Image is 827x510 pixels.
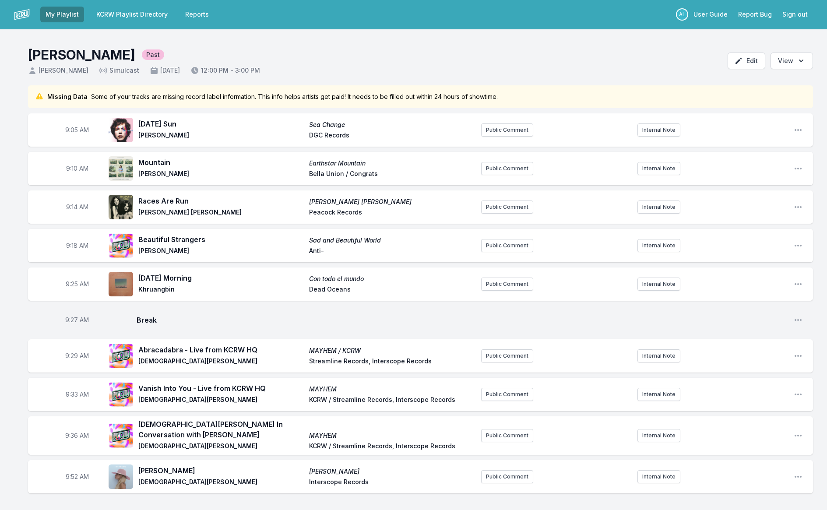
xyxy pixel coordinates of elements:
span: [DATE] Sun [138,119,304,129]
span: KCRW / Streamline Records, Interscope Records [309,442,475,452]
span: [PERSON_NAME] [309,467,475,476]
button: Open playlist item options [794,280,802,288]
a: Report Bug [733,7,777,22]
img: Sea Change [109,118,133,142]
button: Public Comment [481,200,533,214]
span: 12:00 PM - 3:00 PM [190,66,260,75]
button: Internal Note [637,200,680,214]
span: Mountain [138,157,304,168]
img: MAYHEM / KCRW [109,344,133,368]
button: Public Comment [481,429,533,442]
span: DGC Records [309,131,475,141]
span: [DEMOGRAPHIC_DATA][PERSON_NAME] [138,442,304,452]
span: Peacock Records [309,208,475,218]
h1: [PERSON_NAME] [28,47,135,63]
span: Beautiful Strangers [138,234,304,245]
span: Missing Data [47,92,88,101]
span: Timestamp [65,316,89,324]
span: Timestamp [66,164,88,173]
span: Simulcast [99,66,139,75]
span: MAYHEM / KCRW [309,346,475,355]
span: [PERSON_NAME] [138,131,304,141]
button: Public Comment [481,349,533,362]
span: [PERSON_NAME] [PERSON_NAME] [309,197,475,206]
button: Internal Note [637,349,680,362]
button: Internal Note [637,123,680,137]
span: Timestamp [66,280,89,288]
span: Con todo el mundo [309,274,475,283]
button: Open playlist item options [794,431,802,440]
span: Timestamp [66,241,88,250]
button: Open playlist item options [794,203,802,211]
span: [PERSON_NAME] [138,246,304,257]
span: MAYHEM [309,431,475,440]
button: Edit [728,53,765,69]
span: Past [142,49,164,60]
span: Anti‐ [309,246,475,257]
button: Public Comment [481,278,533,291]
span: [PERSON_NAME] [PERSON_NAME] [138,208,304,218]
span: MAYHEM [309,385,475,394]
span: Timestamp [65,431,89,440]
img: Earthstar Mountain [109,156,133,181]
span: Bella Union / Congrats [309,169,475,180]
span: Timestamp [66,472,89,481]
span: [DEMOGRAPHIC_DATA][PERSON_NAME] [138,395,304,406]
button: Open playlist item options [794,316,802,324]
a: Reports [180,7,214,22]
a: KCRW Playlist Directory [91,7,173,22]
span: Races Are Run [138,196,304,206]
button: Internal Note [637,388,680,401]
button: Internal Note [637,470,680,483]
img: MAYHEM [109,382,133,407]
button: Public Comment [481,388,533,401]
span: Break [137,315,787,325]
img: Joanne [109,464,133,489]
span: Timestamp [65,352,89,360]
button: Public Comment [481,470,533,483]
button: Open playlist item options [794,241,802,250]
a: My Playlist [40,7,84,22]
img: MAYHEM [109,423,133,448]
img: Sad and Beautiful World [109,233,133,258]
span: [DEMOGRAPHIC_DATA][PERSON_NAME] [138,357,304,367]
span: Timestamp [66,390,89,399]
span: [PERSON_NAME] [138,465,304,476]
button: Open options [771,53,813,69]
span: Some of your tracks are missing record label information. This info helps artists get paid! It ne... [91,92,498,101]
span: Vanish Into You - Live from KCRW HQ [138,383,304,394]
button: Internal Note [637,162,680,175]
a: User Guide [688,7,733,22]
button: Internal Note [637,239,680,252]
button: Internal Note [637,278,680,291]
span: [PERSON_NAME] [28,66,88,75]
span: Timestamp [66,203,88,211]
span: Dead Oceans [309,285,475,295]
button: Sign out [777,7,813,22]
span: Abracadabra - Live from KCRW HQ [138,345,304,355]
span: [DATE] Morning [138,273,304,283]
span: [DEMOGRAPHIC_DATA][PERSON_NAME] [138,478,304,488]
span: Sea Change [309,120,475,129]
p: Anne Litt [676,8,688,21]
span: Timestamp [65,126,89,134]
span: Interscope Records [309,478,475,488]
button: Internal Note [637,429,680,442]
span: [DATE] [150,66,180,75]
button: Public Comment [481,162,533,175]
button: Public Comment [481,123,533,137]
button: Open playlist item options [794,126,802,134]
button: Open playlist item options [794,472,802,481]
span: Streamline Records, Interscope Records [309,357,475,367]
button: Open playlist item options [794,390,802,399]
span: KCRW / Streamline Records, Interscope Records [309,395,475,406]
span: Khruangbin [138,285,304,295]
button: Open playlist item options [794,352,802,360]
button: Public Comment [481,239,533,252]
span: [DEMOGRAPHIC_DATA][PERSON_NAME] In Conversation with [PERSON_NAME] [138,419,304,440]
img: Con todo el mundo [109,272,133,296]
span: Earthstar Mountain [309,159,475,168]
img: logo-white-87cec1fa9cbef997252546196dc51331.png [14,7,30,22]
button: Open playlist item options [794,164,802,173]
img: Buckingham Nicks [109,195,133,219]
